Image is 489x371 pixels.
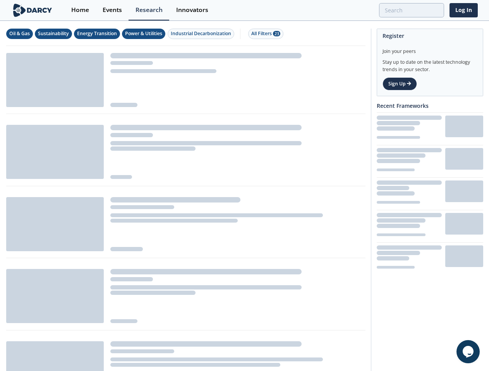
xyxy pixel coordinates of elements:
button: Oil & Gas [6,29,33,39]
div: Energy Transition [77,30,117,37]
div: Events [103,7,122,13]
div: Industrial Decarbonization [171,30,231,37]
a: Log In [450,3,478,17]
img: logo-wide.svg [12,3,54,17]
div: Home [71,7,89,13]
div: Stay up to date on the latest technology trends in your sector. [383,55,477,73]
div: Power & Utilities [125,30,162,37]
div: Recent Frameworks [377,99,483,112]
button: Power & Utilities [122,29,165,39]
div: Research [136,7,163,13]
span: 23 [273,31,280,36]
iframe: chat widget [456,340,481,363]
div: Join your peers [383,43,477,55]
a: Sign Up [383,77,417,90]
div: Register [383,29,477,43]
div: Sustainability [38,30,69,37]
button: All Filters 23 [248,29,283,39]
button: Industrial Decarbonization [168,29,234,39]
button: Sustainability [35,29,72,39]
button: Energy Transition [74,29,120,39]
div: Oil & Gas [9,30,30,37]
div: All Filters [251,30,280,37]
div: Innovators [176,7,208,13]
input: Advanced Search [379,3,444,17]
